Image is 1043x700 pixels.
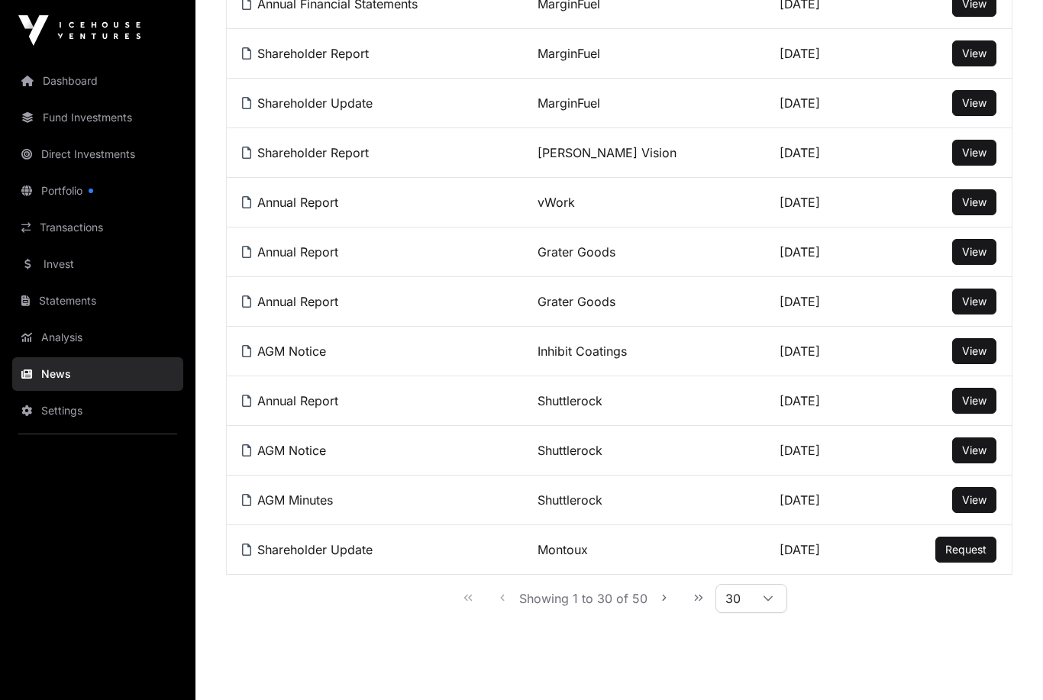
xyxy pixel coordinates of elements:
[962,195,986,210] a: View
[962,146,986,159] span: View
[952,239,996,265] button: View
[962,47,986,60] span: View
[12,174,183,208] a: Portfolio
[952,487,996,513] button: View
[962,444,986,456] span: View
[716,585,750,612] span: Rows per page
[764,525,880,575] td: [DATE]
[962,245,986,258] span: View
[962,195,986,208] span: View
[764,476,880,525] td: [DATE]
[538,443,602,458] a: Shuttlerock
[242,244,338,260] a: Annual Report
[764,79,880,128] td: [DATE]
[962,344,986,359] a: View
[952,338,996,364] button: View
[962,492,986,508] a: View
[12,101,183,134] a: Fund Investments
[683,582,714,613] button: Last Page
[649,582,680,613] button: Next Page
[12,137,183,171] a: Direct Investments
[242,443,326,458] a: AGM Notice
[538,195,575,210] a: vWork
[952,189,996,215] button: View
[538,344,627,359] a: Inhibit Coatings
[242,294,338,309] a: Annual Report
[242,46,369,61] a: Shareholder Report
[962,393,986,408] a: View
[538,145,676,160] a: [PERSON_NAME] Vision
[242,393,338,408] a: Annual Report
[519,591,647,606] span: Showing 1 to 30 of 50
[962,95,986,111] a: View
[952,140,996,166] button: View
[242,95,373,111] a: Shareholder Update
[764,327,880,376] td: [DATE]
[242,195,338,210] a: Annual Report
[18,15,140,46] img: Icehouse Ventures Logo
[952,90,996,116] button: View
[962,96,986,109] span: View
[764,277,880,327] td: [DATE]
[962,493,986,506] span: View
[962,443,986,458] a: View
[242,492,333,508] a: AGM Minutes
[12,394,183,427] a: Settings
[962,344,986,357] span: View
[952,388,996,414] button: View
[764,178,880,227] td: [DATE]
[538,542,588,557] a: Montoux
[962,46,986,61] a: View
[764,376,880,426] td: [DATE]
[538,492,602,508] a: Shuttlerock
[538,393,602,408] a: Shuttlerock
[12,357,183,391] a: News
[12,211,183,244] a: Transactions
[538,95,600,111] a: MarginFuel
[962,295,986,308] span: View
[945,543,986,556] span: Request
[962,244,986,260] a: View
[242,542,373,557] a: Shareholder Update
[952,437,996,463] button: View
[242,344,326,359] a: AGM Notice
[242,145,369,160] a: Shareholder Report
[538,46,600,61] a: MarginFuel
[538,294,615,309] a: Grater Goods
[952,289,996,315] button: View
[764,128,880,178] td: [DATE]
[935,537,996,563] button: Request
[945,542,986,557] a: Request
[764,227,880,277] td: [DATE]
[952,40,996,66] button: View
[12,247,183,281] a: Invest
[538,244,615,260] a: Grater Goods
[967,627,1043,700] iframe: Chat Widget
[12,321,183,354] a: Analysis
[12,64,183,98] a: Dashboard
[12,284,183,318] a: Statements
[962,294,986,309] a: View
[962,145,986,160] a: View
[764,426,880,476] td: [DATE]
[962,394,986,407] span: View
[764,29,880,79] td: [DATE]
